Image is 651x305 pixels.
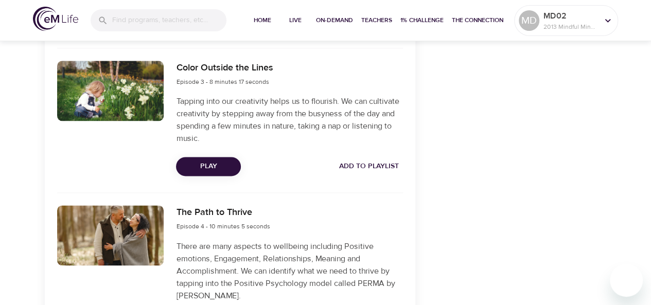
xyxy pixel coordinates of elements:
span: Home [250,15,275,26]
button: Add to Playlist [335,157,403,176]
img: logo [33,7,78,31]
span: On-Demand [316,15,353,26]
span: Live [283,15,308,26]
input: Find programs, teachers, etc... [112,9,226,31]
span: Play [184,160,233,173]
span: Add to Playlist [339,160,399,173]
div: MD [519,10,539,31]
p: 2013 Mindful Minutes [543,22,598,31]
span: Teachers [361,15,392,26]
p: MD02 [543,10,598,22]
span: The Connection [452,15,503,26]
p: There are many aspects to wellbeing including Positive emotions, Engagement, Relationships, Meani... [176,240,402,302]
h6: The Path to Thrive [176,205,270,220]
p: Tapping into our creativity helps us to flourish. We can cultivate creativity by stepping away fr... [176,95,402,145]
iframe: Button to launch messaging window [610,264,643,297]
span: 1% Challenge [400,15,444,26]
button: Play [176,157,241,176]
span: Episode 3 - 8 minutes 17 seconds [176,78,269,86]
span: Episode 4 - 10 minutes 5 seconds [176,222,270,230]
h6: Color Outside the Lines [176,61,273,76]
